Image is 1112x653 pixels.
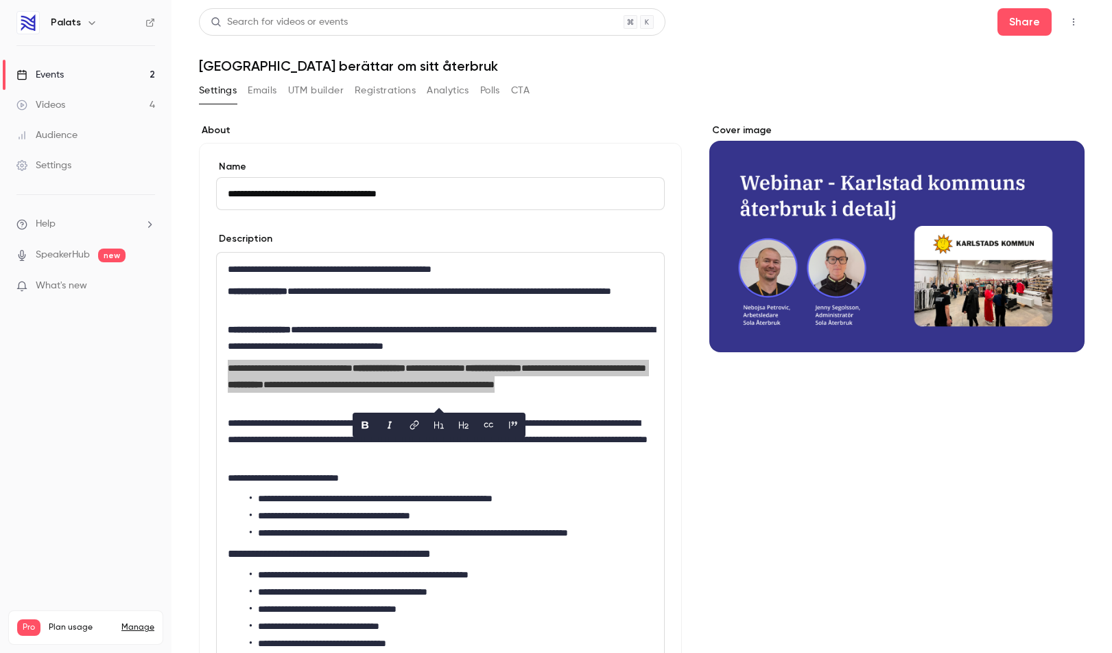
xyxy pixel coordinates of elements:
[16,217,155,231] li: help-dropdown-opener
[997,8,1052,36] button: Share
[17,12,39,34] img: Palats
[709,124,1085,352] section: Cover image
[480,80,500,102] button: Polls
[36,217,56,231] span: Help
[355,80,416,102] button: Registrations
[98,249,126,262] span: new
[288,80,344,102] button: UTM builder
[36,279,87,293] span: What's new
[16,128,78,142] div: Audience
[511,80,530,102] button: CTA
[16,98,65,112] div: Videos
[17,619,40,636] span: Pro
[216,160,665,174] label: Name
[216,232,272,246] label: Description
[379,414,401,436] button: italic
[709,124,1085,137] label: Cover image
[139,280,155,293] iframe: Noticeable Trigger
[199,80,237,102] button: Settings
[16,159,71,172] div: Settings
[16,68,64,82] div: Events
[354,414,376,436] button: bold
[199,124,682,137] label: About
[51,16,81,30] h6: Palats
[199,58,1085,74] h1: [GEOGRAPHIC_DATA] berättar om sitt återbruk
[36,248,90,262] a: SpeakerHub
[427,80,469,102] button: Analytics
[502,414,524,436] button: blockquote
[121,622,154,633] a: Manage
[248,80,276,102] button: Emails
[49,622,113,633] span: Plan usage
[211,15,348,30] div: Search for videos or events
[403,414,425,436] button: link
